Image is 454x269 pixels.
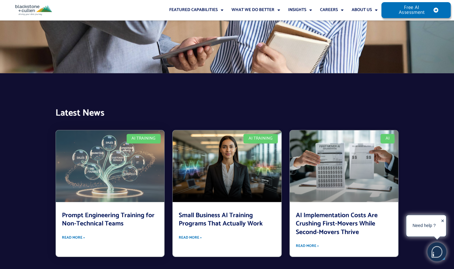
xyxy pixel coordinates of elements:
[407,216,441,236] div: Need help ?
[428,243,446,261] img: users%2F5SSOSaKfQqXq3cFEnIZRYMEs4ra2%2Fmedia%2Fimages%2F-Bulle%20blanche%20sans%20fond%20%2B%20ma...
[62,233,85,242] a: Read more about Prompt Engineering Training for Non-Technical Teams
[296,241,319,251] a: Read more about AI Implementation Costs Are Crushing First-Movers While Second-Movers Thrive
[243,134,278,144] div: AI Training
[380,134,395,144] div: AI
[296,210,378,237] a: AI Implementation Costs Are Crushing First-Movers While Second-Movers Thrive
[394,5,429,15] span: Free AI Assessment
[55,107,165,119] h2: Latest News
[179,233,202,242] a: Read more about Small Business AI Training Programs That Actually Work
[179,210,263,229] a: Small Business AI Training Programs That Actually Work
[173,130,281,202] a: small business AI training programs
[62,210,155,229] a: Prompt Engineering Training for Non-Technical Teams
[127,134,161,144] div: AI Training
[56,130,165,202] a: prompt engineering training for non-technical teams
[441,217,444,236] div: ✕
[290,130,399,202] a: AI Implementation Costs
[381,2,451,18] a: Free AI Assessment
